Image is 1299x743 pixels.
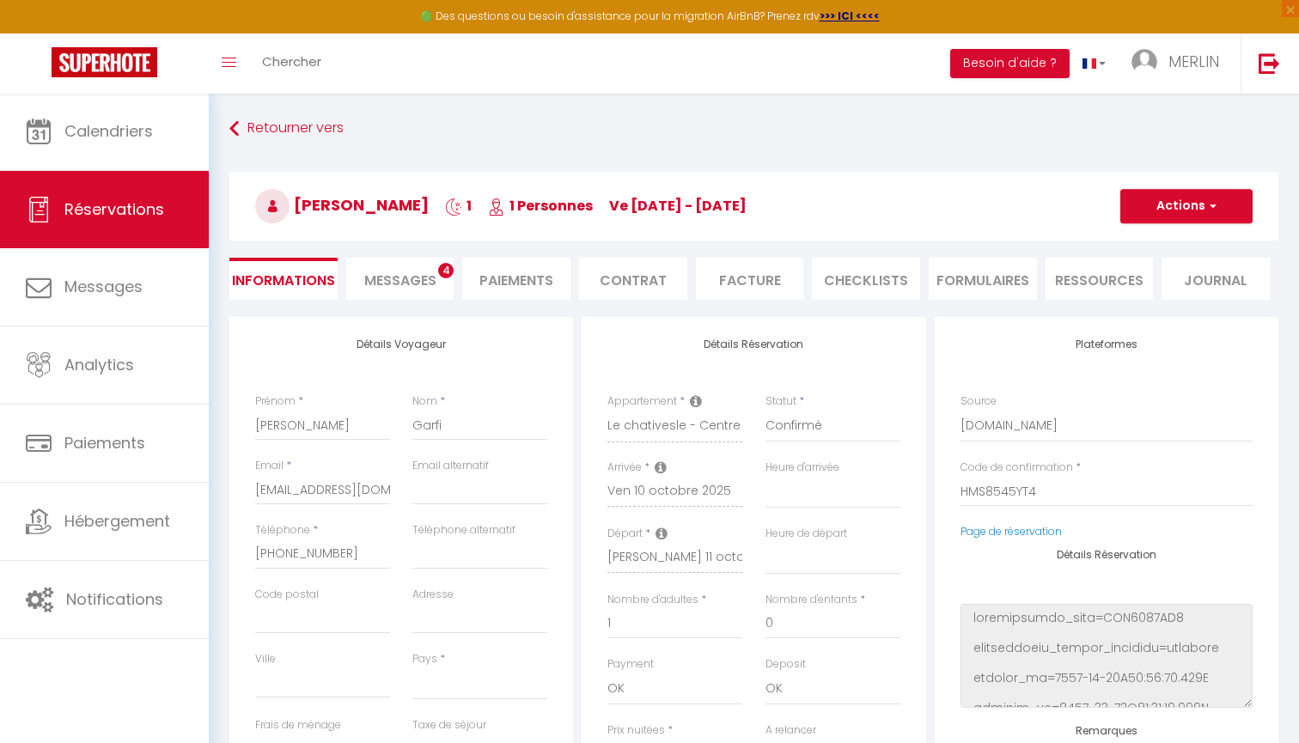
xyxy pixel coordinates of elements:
button: Besoin d'aide ? [950,49,1070,78]
li: Ressources [1046,258,1154,300]
label: Adresse [412,587,454,603]
label: Heure de départ [765,526,847,542]
label: A relancer [765,722,816,739]
label: Pays [412,651,437,667]
a: Chercher [249,33,334,94]
h4: Détails Réservation [607,338,900,350]
li: CHECKLISTS [812,258,920,300]
li: Paiements [462,258,570,300]
a: >>> ICI <<<< [820,9,880,23]
label: Statut [765,393,796,410]
h4: Détails Voyageur [255,338,547,350]
span: ve [DATE] - [DATE] [609,196,747,216]
span: 4 [438,263,454,278]
li: Contrat [579,258,687,300]
label: Téléphone [255,522,310,539]
li: Facture [696,258,804,300]
label: Taxe de séjour [412,717,486,734]
span: Notifications [66,588,163,610]
label: Deposit [765,656,806,673]
label: Email [255,458,284,474]
span: 1 Personnes [488,196,593,216]
label: Heure d'arrivée [765,460,839,476]
span: Paiements [64,432,145,454]
label: Code postal [255,587,319,603]
a: ... MERLIN [1119,33,1241,94]
span: Réservations [64,198,164,220]
label: Appartement [607,393,677,410]
label: Nom [412,393,437,410]
span: 1 [445,196,472,216]
span: Hébergement [64,510,170,532]
label: Payment [607,656,654,673]
span: Analytics [64,354,134,375]
label: Départ [607,526,643,542]
button: Actions [1120,189,1253,223]
span: MERLIN [1168,51,1219,72]
a: Retourner vers [229,113,1278,144]
li: Informations [229,258,338,300]
span: [PERSON_NAME] [255,194,429,216]
label: Arrivée [607,460,642,476]
label: Prix nuitées [607,722,665,739]
span: Messages [364,271,436,290]
label: Ville [255,651,276,667]
h4: Remarques [961,725,1253,737]
li: Journal [1162,258,1270,300]
label: Code de confirmation [961,460,1073,476]
img: Super Booking [52,47,157,77]
label: Email alternatif [412,458,489,474]
label: Source [961,393,997,410]
span: Chercher [262,52,321,70]
label: Frais de ménage [255,717,341,734]
label: Nombre d'adultes [607,592,698,608]
label: Prénom [255,393,296,410]
h4: Plateformes [961,338,1253,350]
img: ... [1131,49,1157,75]
label: Nombre d'enfants [765,592,857,608]
li: FORMULAIRES [929,258,1037,300]
span: Calendriers [64,120,153,142]
a: Page de réservation [961,524,1062,539]
img: logout [1259,52,1280,74]
label: Téléphone alternatif [412,522,515,539]
h4: Détails Réservation [961,549,1253,561]
span: Messages [64,276,143,297]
